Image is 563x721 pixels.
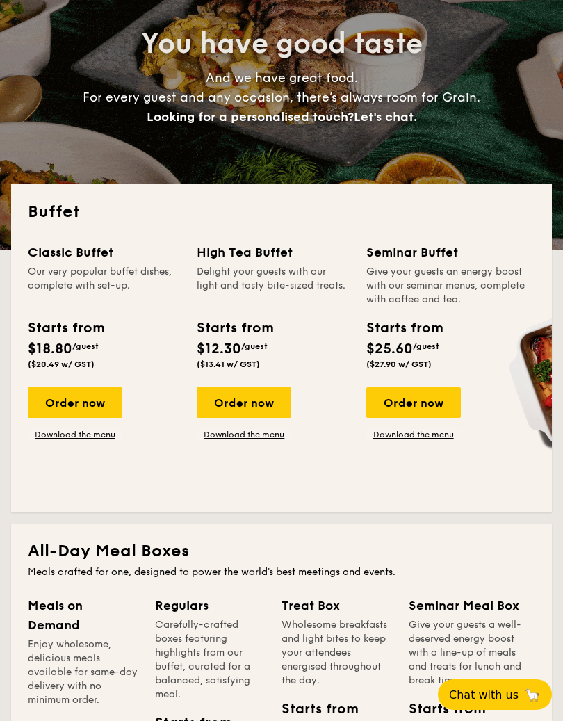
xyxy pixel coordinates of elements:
span: $12.30 [197,341,241,357]
a: Download the menu [28,429,122,440]
span: /guest [413,341,439,351]
span: You have good taste [141,27,423,60]
div: Starts from [28,318,99,339]
span: ($27.90 w/ GST) [366,359,432,369]
div: Delight your guests with our light and tasty bite-sized treats. [197,265,349,307]
div: Seminar Meal Box [409,596,536,615]
span: $25.60 [366,341,413,357]
span: 🦙 [524,687,541,703]
div: Order now [366,387,461,418]
div: Give your guests a well-deserved energy boost with a line-up of meals and treats for lunch and br... [409,618,536,688]
a: Download the menu [197,429,291,440]
a: Download the menu [366,429,461,440]
div: Seminar Buffet [366,243,529,262]
div: Classic Buffet [28,243,180,262]
div: Order now [28,387,122,418]
div: Meals on Demand [28,596,138,635]
span: Looking for a personalised touch? [147,109,354,124]
span: /guest [241,341,268,351]
h2: Buffet [28,201,535,223]
div: Our very popular buffet dishes, complete with set-up. [28,265,180,307]
div: High Tea Buffet [197,243,349,262]
span: Chat with us [449,688,519,702]
div: Regulars [155,596,266,615]
div: Starts from [281,699,331,720]
div: Order now [197,387,291,418]
button: Chat with us🦙 [438,679,552,710]
span: ($20.49 w/ GST) [28,359,95,369]
div: Enjoy wholesome, delicious meals available for same-day delivery with no minimum order. [28,638,138,707]
h2: All-Day Meal Boxes [28,540,535,562]
span: And we have great food. For every guest and any occasion, there’s always room for Grain. [83,70,480,124]
div: Starts from [197,318,268,339]
div: Starts from [409,699,466,720]
div: Meals crafted for one, designed to power the world's best meetings and events. [28,565,535,579]
div: Starts from [366,318,442,339]
div: Carefully-crafted boxes featuring highlights from our buffet, curated for a balanced, satisfying ... [155,618,266,702]
span: ($13.41 w/ GST) [197,359,260,369]
span: /guest [72,341,99,351]
div: Treat Box [281,596,392,615]
div: Give your guests an energy boost with our seminar menus, complete with coffee and tea. [366,265,529,307]
span: $18.80 [28,341,72,357]
div: Wholesome breakfasts and light bites to keep your attendees energised throughout the day. [281,618,392,688]
span: Let's chat. [354,109,417,124]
